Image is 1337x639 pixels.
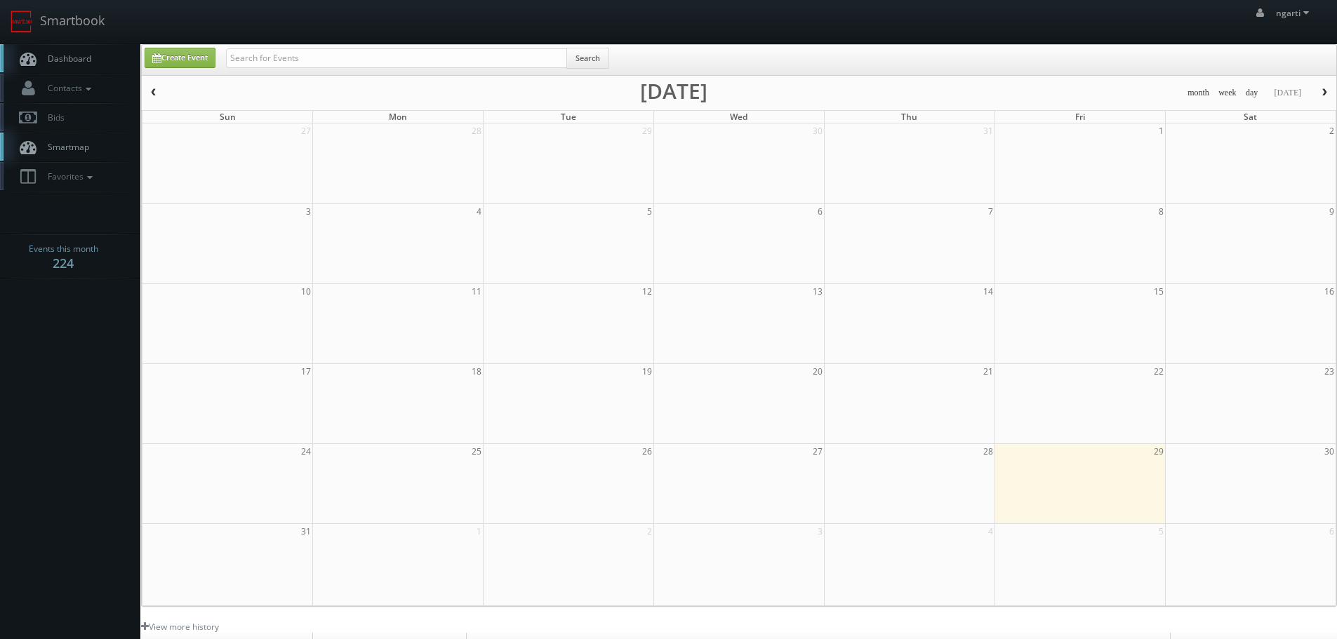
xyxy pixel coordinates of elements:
span: 16 [1323,284,1336,299]
span: Fri [1075,111,1085,123]
button: day [1241,84,1263,102]
span: Dashboard [41,53,91,65]
span: 2 [1328,123,1336,138]
span: 11 [470,284,483,299]
span: 7 [987,204,995,219]
span: Contacts [41,82,95,94]
span: 27 [300,123,312,138]
span: 31 [300,524,312,539]
button: Search [566,48,609,69]
button: [DATE] [1269,84,1306,102]
span: 29 [641,123,653,138]
span: 15 [1152,284,1165,299]
span: 3 [305,204,312,219]
span: 25 [470,444,483,459]
span: Events this month [29,242,98,256]
img: smartbook-logo.png [11,11,33,33]
span: Wed [730,111,747,123]
span: 30 [1323,444,1336,459]
span: 6 [816,204,824,219]
span: 5 [1157,524,1165,539]
span: 3 [816,524,824,539]
button: week [1213,84,1242,102]
span: 17 [300,364,312,379]
span: 29 [1152,444,1165,459]
span: ngarti [1276,7,1313,19]
span: Mon [389,111,407,123]
span: Thu [901,111,917,123]
span: 2 [646,524,653,539]
span: 30 [811,123,824,138]
span: 31 [982,123,995,138]
span: Favorites [41,170,96,182]
span: Sun [220,111,236,123]
span: 13 [811,284,824,299]
input: Search for Events [226,48,567,68]
a: Create Event [145,48,215,68]
span: Tue [561,111,576,123]
span: 4 [475,204,483,219]
span: 21 [982,364,995,379]
span: 18 [470,364,483,379]
span: 12 [641,284,653,299]
span: 8 [1157,204,1165,219]
span: 28 [470,123,483,138]
span: 6 [1328,524,1336,539]
span: 27 [811,444,824,459]
span: 28 [982,444,995,459]
span: 1 [1157,123,1165,138]
span: 9 [1328,204,1336,219]
span: Smartmap [41,141,89,153]
span: 20 [811,364,824,379]
span: 5 [646,204,653,219]
strong: 224 [53,255,74,271]
span: 22 [1152,364,1165,379]
span: 23 [1323,364,1336,379]
span: 26 [641,444,653,459]
button: month [1183,84,1214,102]
span: Bids [41,112,65,123]
span: 10 [300,284,312,299]
span: 1 [475,524,483,539]
span: Sat [1244,111,1257,123]
span: 19 [641,364,653,379]
a: View more history [141,621,219,633]
span: 14 [982,284,995,299]
span: 24 [300,444,312,459]
span: 4 [987,524,995,539]
h2: [DATE] [640,84,707,98]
